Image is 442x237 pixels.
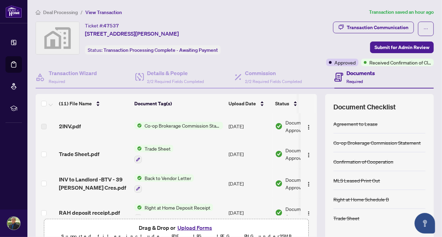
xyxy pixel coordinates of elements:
[59,122,81,130] span: 2INV.pdf
[132,94,226,113] th: Document Tag(s)
[5,5,22,18] img: logo
[59,150,99,158] span: Trade Sheet.pdf
[275,180,283,187] img: Document Status
[175,223,214,232] button: Upload Forms
[303,149,314,159] button: Logo
[285,176,328,191] span: Document Approved
[147,69,204,77] h4: Details & People
[369,8,434,16] article: Transaction saved an hour ago
[134,204,213,222] button: Status IconRight at Home Deposit Receipt
[303,121,314,132] button: Logo
[333,177,380,184] div: MLS Leased Print Out
[43,9,78,15] span: Deal Processing
[85,22,119,29] div: Ticket #:
[36,10,40,15] span: home
[306,211,311,216] img: Logo
[142,204,213,211] span: Right at Home Deposit Receipt
[226,113,272,139] td: [DATE]
[49,79,65,84] span: Required
[134,145,173,163] button: Status IconTrade Sheet
[134,204,142,211] img: Status Icon
[347,69,375,77] h4: Documents
[423,26,428,31] span: ellipsis
[139,223,214,232] span: Drag & Drop or
[85,9,122,15] span: View Transaction
[229,100,256,107] span: Upload Date
[7,217,20,230] img: Profile Icon
[226,198,272,228] td: [DATE]
[134,174,142,182] img: Status Icon
[147,79,204,84] span: 2/2 Required Fields Completed
[49,69,97,77] h4: Transaction Wizard
[59,175,129,192] span: INV to Landlord -BTV - 39 [PERSON_NAME] Cres.pdf
[347,22,408,33] div: Transaction Communication
[226,169,272,198] td: [DATE]
[303,178,314,189] button: Logo
[245,79,302,84] span: 2/2 Required Fields Completed
[56,94,132,113] th: (11) File Name
[275,100,289,107] span: Status
[333,120,378,128] div: Agreement to Lease
[333,139,421,146] div: Co-op Brokerage Commission Statement
[134,145,142,152] img: Status Icon
[134,122,142,129] img: Status Icon
[226,94,272,113] th: Upload Date
[306,181,311,187] img: Logo
[245,69,302,77] h4: Commission
[306,125,311,130] img: Logo
[333,195,389,203] div: Right at Home Schedule B
[81,8,83,16] li: /
[285,146,328,162] span: Document Approved
[333,102,396,112] span: Document Checklist
[370,42,434,53] button: Submit for Admin Review
[103,47,218,53] span: Transaction Processing Complete - Awaiting Payment
[347,79,363,84] span: Required
[36,22,79,54] img: svg%3e
[285,119,328,134] span: Document Approved
[85,45,221,55] div: Status:
[272,94,331,113] th: Status
[59,209,120,217] span: RAH deposit receipt.pdf
[333,214,359,222] div: Trade Sheet
[103,23,119,29] span: 47537
[333,22,414,33] button: Transaction Communication
[369,59,431,66] span: Received Confirmation of Closing
[375,42,429,53] span: Submit for Admin Review
[275,150,283,158] img: Document Status
[285,205,328,220] span: Document Approved
[134,122,223,129] button: Status IconCo-op Brokerage Commission Statement
[303,207,314,218] button: Logo
[306,152,311,158] img: Logo
[333,158,393,165] div: Confirmation of Cooperation
[142,145,173,152] span: Trade Sheet
[415,213,435,234] button: Open asap
[334,59,356,66] span: Approved
[275,209,283,216] img: Document Status
[142,174,194,182] span: Back to Vendor Letter
[142,122,223,129] span: Co-op Brokerage Commission Statement
[134,174,194,193] button: Status IconBack to Vendor Letter
[85,29,179,38] span: [STREET_ADDRESS][PERSON_NAME]
[59,100,92,107] span: (11) File Name
[275,122,283,130] img: Document Status
[226,139,272,169] td: [DATE]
